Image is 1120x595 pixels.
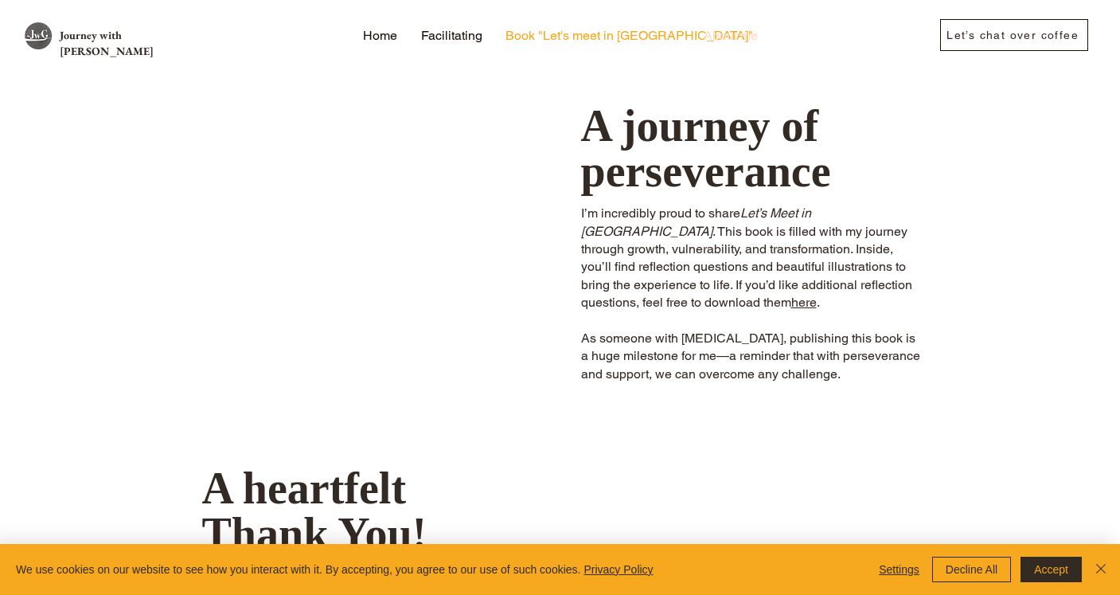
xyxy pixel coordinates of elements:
[932,557,1011,582] button: Decline All
[692,24,770,48] a: About me
[202,464,427,558] span: A heartfelt Thank You!
[409,24,494,48] a: Facilitating
[940,19,1088,51] a: Let’s chat over coffee
[1091,559,1110,578] img: Close
[16,562,654,577] span: We use cookies on our website to see how you interact with it. By accepting, you agree to our use...
[879,558,919,581] span: Settings
[946,29,1079,41] span: Let’s chat over coffee
[696,24,766,48] p: About me
[494,24,692,48] a: Book "Let's meet in [GEOGRAPHIC_DATA]"
[326,24,794,48] nav: Site
[1091,557,1110,582] button: Close
[24,22,53,50] img: site logo
[498,24,761,48] p: Book "Let's meet in [GEOGRAPHIC_DATA]"
[583,563,653,576] a: Privacy Policy
[581,101,831,196] span: A journey of perseverance
[60,28,154,58] a: Journey with [PERSON_NAME]
[1020,557,1082,582] button: Accept
[170,103,498,436] div: Introducton - video illustration of he text Play video
[581,205,925,311] p: I’m incredibly proud to share . This book is filled with my journey through growth, vulnerability...
[413,24,490,48] p: Facilitating
[581,206,811,238] span: Let’s Meet in [GEOGRAPHIC_DATA]
[355,24,405,48] p: Home
[791,295,817,310] a: here
[581,330,925,383] p: As someone with [MEDICAL_DATA], publishing this book is a huge milestone for me—a reminder that w...
[351,24,409,48] a: Home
